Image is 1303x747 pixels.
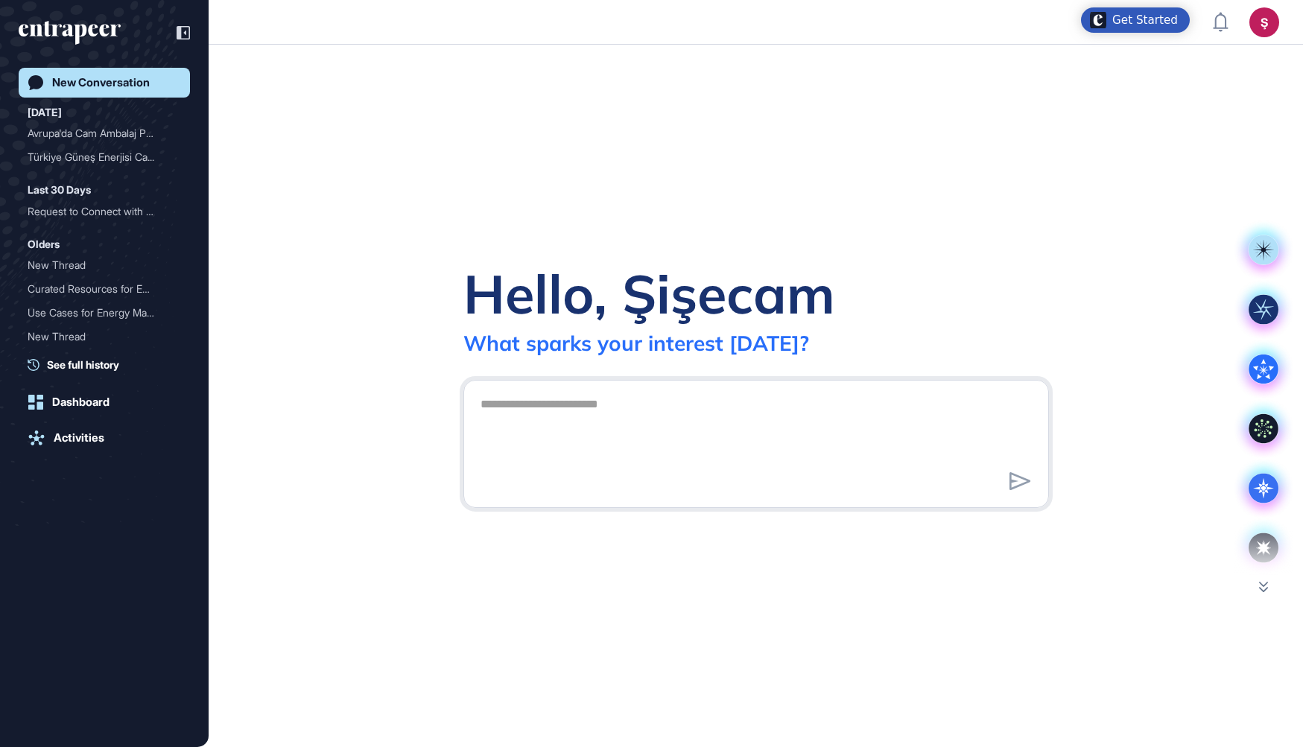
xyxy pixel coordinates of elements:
div: Avrupa'da Cam Ambalaj Pazar Analizi: Sektör Kırılımı, Rakip Değerlendirmesi ve 5 Yıl İçin Gelişim... [28,121,181,145]
a: New Conversation [19,68,190,98]
div: Last 30 Days [28,181,91,199]
div: Türkiye Güneş Enerjisi Ca... [28,145,169,169]
div: New Thread [28,253,181,277]
div: New Thread [28,325,181,349]
div: entrapeer-logo [19,21,121,45]
div: Request to Connect with Reese [28,200,181,223]
div: Olders [28,235,60,253]
div: New Conversation [52,76,150,89]
a: Activities [19,423,190,453]
div: Avrupa'da Cam Ambalaj Paz... [28,121,169,145]
div: New Thread [28,253,169,277]
div: Get Started [1112,13,1178,28]
div: Curated Resources for Ene... [28,277,169,301]
div: Open Get Started checklist [1081,7,1190,33]
div: New Thread [28,325,169,349]
a: Dashboard [19,387,190,417]
div: [DATE] [28,104,62,121]
div: Türkiye Güneş Enerjisi Camları Pazarı Analizi: Rekabet, İthalat Etkileri ve Enerji Depolama Tekno... [28,145,181,169]
div: Use Cases for Energy Management in Glass Manufacturing [28,301,181,325]
div: What sparks your interest [DATE]? [463,330,809,356]
button: Ş [1249,7,1279,37]
a: See full history [28,357,190,372]
div: Dashboard [52,395,110,409]
span: See full history [47,357,119,372]
div: Activities [54,431,104,445]
div: Hello, Şişecam [463,260,835,327]
div: Use Cases for Energy Mana... [28,301,169,325]
img: launcher-image-alternative-text [1090,12,1106,28]
div: Request to Connect with R... [28,200,169,223]
div: Curated Resources for Energy Management in Manufacturing [28,277,181,301]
